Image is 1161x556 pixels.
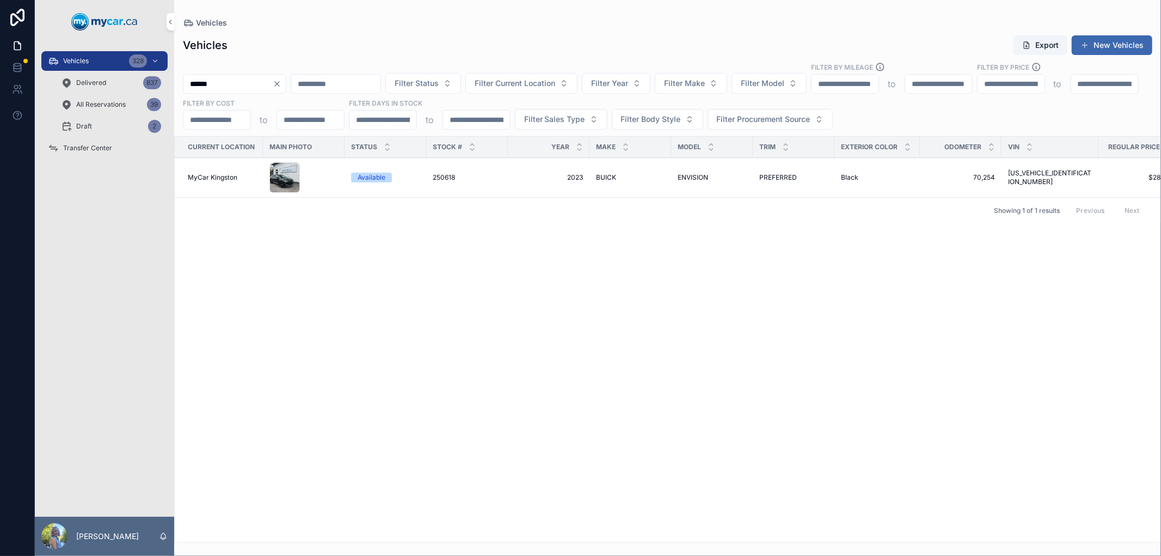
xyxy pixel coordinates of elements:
a: Draft2 [54,117,168,136]
span: Filter Make [664,78,705,89]
a: 2023 [514,173,583,182]
button: Select Button [582,73,650,94]
a: Delivered837 [54,73,168,93]
span: Stock # [433,143,462,151]
span: 250618 [433,173,455,182]
p: [PERSON_NAME] [76,531,139,542]
span: Odometer [944,143,981,151]
span: Showing 1 of 1 results [994,206,1060,215]
span: Model [678,143,701,151]
div: 328 [129,54,147,68]
button: Select Button [385,73,461,94]
span: Transfer Center [63,144,112,152]
p: to [888,77,896,90]
a: 250618 [433,173,501,182]
span: Black [841,173,858,182]
span: PREFERRED [759,173,797,182]
p: to [1054,77,1062,90]
div: Available [358,173,385,182]
a: Black [841,173,913,182]
a: ENVISION [678,173,746,182]
span: Filter Sales Type [524,114,585,125]
span: Filter Body Style [621,114,681,125]
button: Select Button [515,109,607,130]
span: Exterior Color [841,143,898,151]
span: MyCar Kingston [188,173,237,182]
a: Available [351,173,420,182]
label: FILTER BY PRICE [977,62,1029,72]
span: Filter Model [741,78,784,89]
span: Filter Status [395,78,439,89]
span: Draft [76,122,92,131]
div: 39 [147,98,161,111]
a: Transfer Center [41,138,168,158]
span: All Reservations [76,100,126,109]
a: BUICK [596,173,665,182]
button: New Vehicles [1072,35,1152,55]
span: Vehicles [63,57,89,65]
span: Regular Price [1108,143,1160,151]
p: to [426,113,434,126]
span: ENVISION [678,173,708,182]
span: Main Photo [269,143,312,151]
a: Vehicles [183,17,227,28]
span: Trim [759,143,776,151]
h1: Vehicles [183,38,228,53]
button: Select Button [465,73,578,94]
span: Current Location [188,143,255,151]
span: Year [551,143,569,151]
span: Filter Current Location [475,78,555,89]
button: Export [1013,35,1067,55]
button: Select Button [612,109,703,130]
p: to [260,113,268,126]
a: MyCar Kingston [188,173,256,182]
button: Clear [273,80,286,88]
img: App logo [71,13,138,30]
a: 70,254 [926,173,995,182]
span: Status [351,143,377,151]
span: Make [596,143,616,151]
label: FILTER BY COST [183,98,235,108]
a: PREFERRED [759,173,828,182]
span: BUICK [596,173,616,182]
span: Vehicles [196,17,227,28]
span: Filter Procurement Source [717,114,810,125]
div: 837 [143,76,161,89]
label: Filter By Mileage [811,62,873,72]
div: 2 [148,120,161,133]
div: scrollable content [35,44,174,172]
button: Select Button [708,109,833,130]
span: VIN [1008,143,1019,151]
a: All Reservations39 [54,95,168,114]
a: [US_VEHICLE_IDENTIFICATION_NUMBER] [1008,169,1092,186]
a: Vehicles328 [41,51,168,71]
button: Select Button [655,73,727,94]
label: Filter Days In Stock [349,98,422,108]
span: Delivered [76,78,106,87]
span: Filter Year [591,78,628,89]
button: Select Button [732,73,807,94]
